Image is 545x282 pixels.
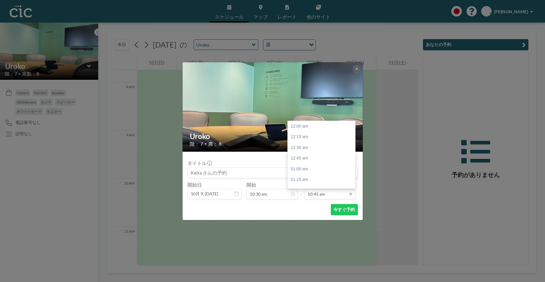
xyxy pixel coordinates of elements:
span: - [300,184,302,197]
h2: Uroko [190,132,356,141]
span: • [205,141,207,146]
div: 12:30 am [288,142,359,153]
div: 01:30 am [288,185,359,196]
label: 開始 [246,182,256,188]
div: 12:45 am [288,153,359,164]
span: 席： 8 [208,141,221,147]
span: 階： 7 [190,141,203,147]
input: Keita さんの予約 [188,168,358,178]
div: 01:15 am [288,174,359,185]
div: 01:00 am [288,164,359,175]
label: タイトル [187,160,211,166]
div: 12:15 am [288,132,359,142]
button: 今すぐ予約 [331,204,358,215]
div: 12:00 am [288,121,359,132]
label: 開始日 [187,182,202,188]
